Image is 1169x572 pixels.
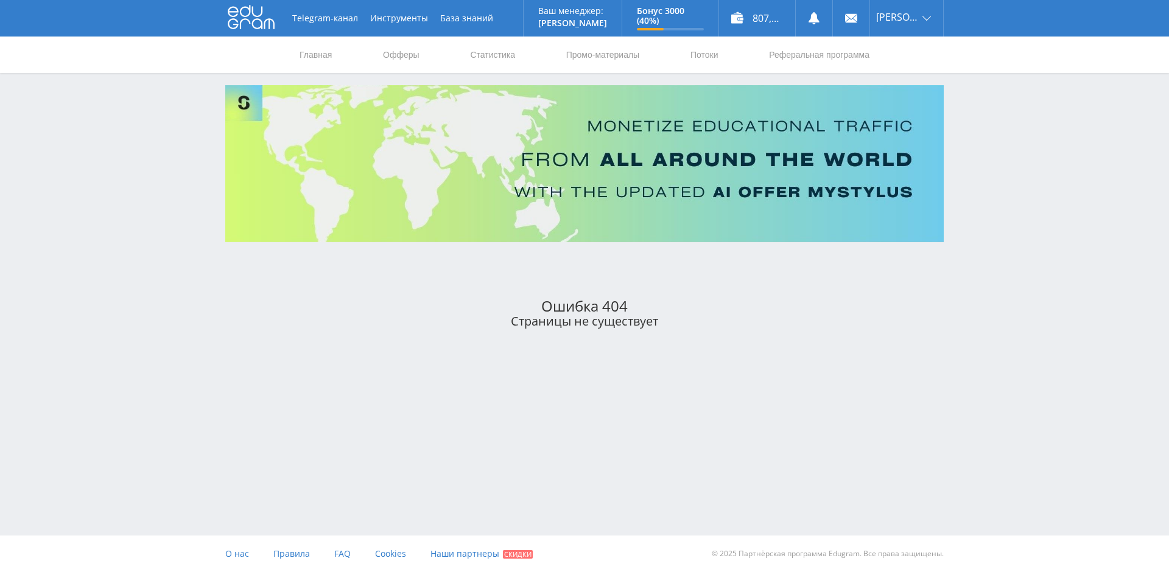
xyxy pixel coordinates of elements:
[225,535,249,572] a: О нас
[689,37,720,73] a: Потоки
[565,37,641,73] a: Промо-материалы
[591,535,944,572] div: © 2025 Партнёрская программа Edugram. Все права защищены.
[876,12,919,22] span: [PERSON_NAME]
[637,6,704,26] p: Бонус 3000 (40%)
[375,548,406,559] span: Cookies
[225,85,944,242] img: Banner
[469,37,516,73] a: Статистика
[225,314,944,328] div: Страницы не существует
[273,548,310,559] span: Правила
[225,298,944,315] div: Ошибка 404
[382,37,421,73] a: Офферы
[375,535,406,572] a: Cookies
[273,535,310,572] a: Правила
[503,550,533,559] span: Скидки
[430,548,499,559] span: Наши партнеры
[334,548,351,559] span: FAQ
[298,37,333,73] a: Главная
[538,18,607,28] p: [PERSON_NAME]
[538,6,607,16] p: Ваш менеджер:
[225,548,249,559] span: О нас
[334,535,351,572] a: FAQ
[768,37,871,73] a: Реферальная программа
[430,535,533,572] a: Наши партнеры Скидки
